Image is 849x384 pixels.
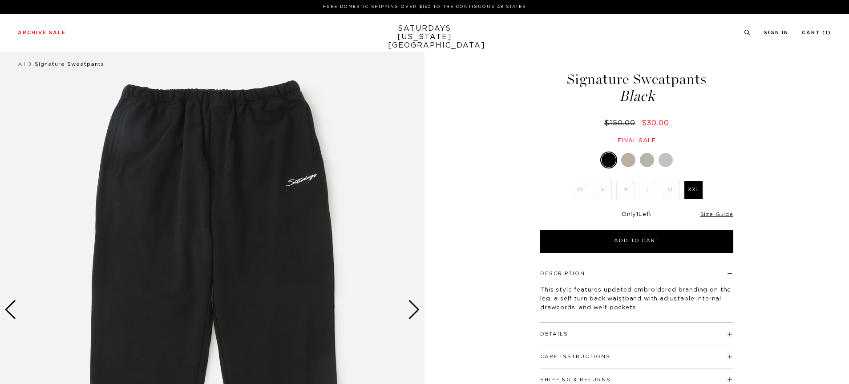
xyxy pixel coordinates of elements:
[539,89,735,104] span: Black
[540,230,733,253] button: Add to Cart
[636,212,639,217] span: 1
[684,181,703,199] label: XXL
[408,300,420,320] div: Next slide
[18,30,66,35] a: Archive Sale
[700,212,733,217] a: Size Guide
[539,72,735,104] h1: Signature Sweatpants
[540,211,733,219] div: Only Left
[825,31,828,35] small: 1
[21,4,828,10] p: FREE DOMESTIC SHIPPING OVER $150 TO THE CONTIGUOUS 48 STATES
[802,30,831,35] a: Cart (1)
[4,300,16,320] div: Previous slide
[35,61,104,67] span: Signature Sweatpants
[540,354,610,359] button: Care Instructions
[642,120,669,127] span: $30.00
[388,24,461,50] a: SATURDAYS[US_STATE][GEOGRAPHIC_DATA]
[540,332,568,336] button: Details
[18,61,26,67] a: All
[539,137,735,144] div: Final sale
[540,377,611,382] button: Shipping & Returns
[764,30,788,35] a: Sign In
[604,120,639,127] del: $150.00
[540,271,585,276] button: Description
[540,286,733,312] p: This style features updated embroidered branding on the leg, a self turn back waistband with adju...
